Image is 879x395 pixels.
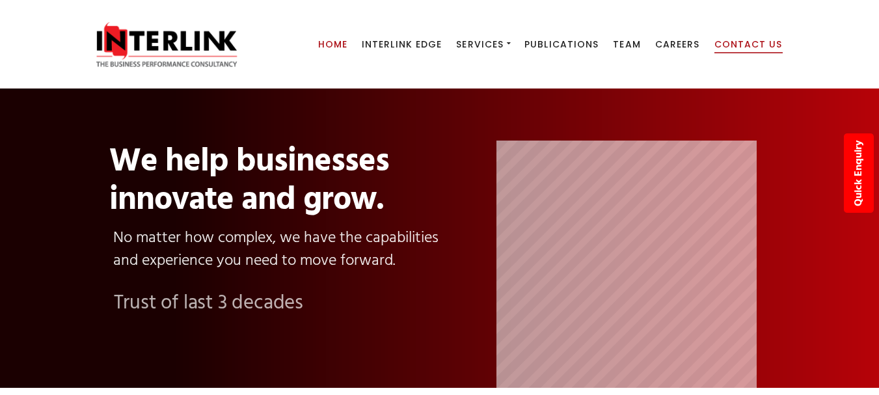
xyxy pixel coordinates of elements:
img: Interlink Consultancy [85,21,249,68]
span: Home [318,38,347,51]
span: Contact Us [714,38,783,51]
span: Publications [524,38,599,51]
span: Careers [655,38,700,51]
span: Interlink Edge [362,38,442,51]
span: Services [456,38,504,51]
a: Quick Enquiry [844,133,874,213]
span: Team [613,38,640,51]
h2: Trust of last 3 decades [114,290,303,316]
p: No matter how complex, we have the capabilities and experience you need to move forward. [113,227,440,273]
div: We help businesses innovate and grow. [109,143,386,220]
